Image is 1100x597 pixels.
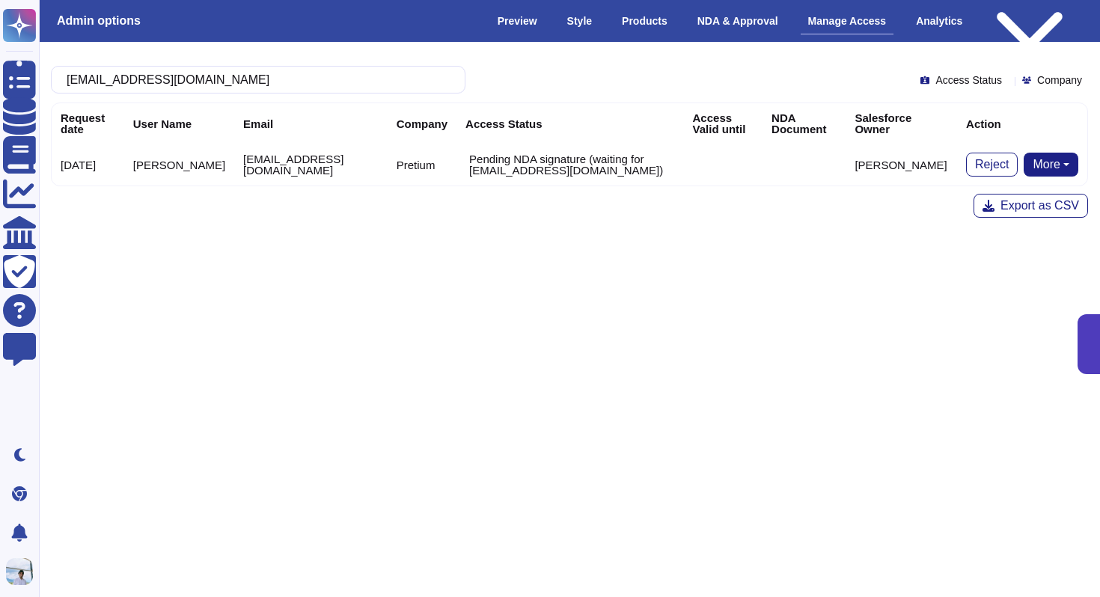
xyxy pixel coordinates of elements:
td: [PERSON_NAME] [124,144,234,186]
h3: Admin options [57,13,141,28]
th: User Name [124,103,234,144]
td: [DATE] [52,144,124,186]
th: Action [957,103,1087,144]
th: Email [234,103,388,144]
div: Analytics [908,8,970,34]
td: [EMAIL_ADDRESS][DOMAIN_NAME] [234,144,388,186]
th: Access Valid until [684,103,763,144]
th: Request date [52,103,124,144]
div: Preview [490,8,545,34]
img: user [6,558,33,585]
div: Style [560,8,599,34]
div: Products [614,8,675,34]
th: Salesforce Owner [846,103,957,144]
span: Reject [975,159,1009,171]
button: More [1024,153,1078,177]
p: Pending NDA signature (waiting for [EMAIL_ADDRESS][DOMAIN_NAME]) [469,153,674,176]
span: Export as CSV [1000,200,1079,212]
button: user [3,555,43,588]
button: Export as CSV [974,194,1088,218]
th: NDA Document [763,103,846,144]
input: Search by keywords [59,67,450,93]
th: Company [388,103,456,144]
td: Pretium [388,144,456,186]
th: Access Status [456,103,683,144]
button: Reject [966,153,1018,177]
div: NDA & Approval [690,8,786,34]
span: Access Status [935,75,1002,85]
span: Company [1037,75,1082,85]
div: Manage Access [801,8,894,34]
td: [PERSON_NAME] [846,144,957,186]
